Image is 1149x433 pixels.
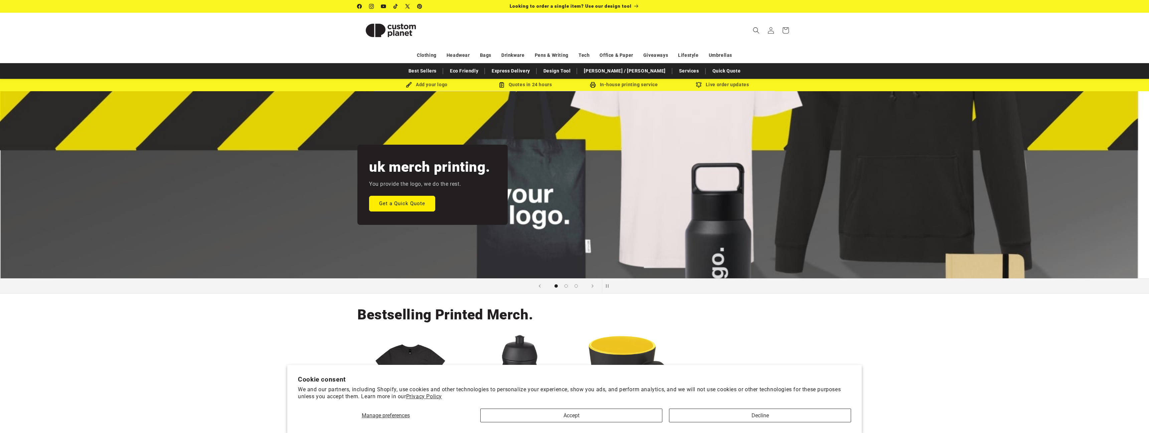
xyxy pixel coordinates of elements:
div: In-house printing service [574,81,673,89]
a: Clothing [417,49,437,61]
button: Manage preferences [298,409,474,422]
a: Headwear [447,49,470,61]
button: Next slide [585,279,600,293]
a: Giveaways [643,49,668,61]
img: Custom Planet [357,15,424,45]
a: Pens & Writing [535,49,568,61]
button: Accept [480,409,662,422]
a: Tech [579,49,590,61]
img: Order Updates Icon [499,82,505,88]
summary: Search [749,23,764,38]
span: Manage preferences [362,412,410,419]
div: Quotes in 24 hours [476,81,574,89]
a: Best Sellers [405,65,440,77]
a: [PERSON_NAME] / [PERSON_NAME] [581,65,669,77]
a: Get a Quick Quote [369,195,435,211]
a: Drinkware [501,49,524,61]
h2: Bestselling Printed Merch. [357,306,533,324]
h2: uk merch printing. [369,158,490,176]
button: Pause slideshow [602,279,617,293]
a: Express Delivery [488,65,533,77]
a: Privacy Policy [406,393,442,400]
a: Eco Friendly [447,65,482,77]
a: Bags [480,49,491,61]
a: Lifestyle [678,49,698,61]
a: Quick Quote [709,65,744,77]
a: Umbrellas [709,49,732,61]
img: HydroFlex™ 500 ml squeezy sport bottle [472,334,567,429]
p: We and our partners, including Shopify, use cookies and other technologies to personalize your ex... [298,386,851,400]
a: Services [676,65,702,77]
button: Load slide 1 of 3 [551,281,561,291]
span: Looking to order a single item? Use our design tool [510,3,632,9]
div: Live order updates [673,81,772,89]
a: Custom Planet [355,13,427,48]
h2: Cookie consent [298,376,851,383]
a: Design Tool [540,65,574,77]
button: Load slide 2 of 3 [561,281,571,291]
button: Decline [669,409,851,422]
div: Add your logo [377,81,476,89]
button: Load slide 3 of 3 [571,281,581,291]
img: Order updates [696,82,702,88]
p: You provide the logo, we do the rest. [369,179,461,189]
img: Brush Icon [406,82,412,88]
a: Office & Paper [600,49,633,61]
button: Previous slide [532,279,547,293]
img: Oli 360 ml ceramic mug with handle [582,334,677,429]
iframe: Chat Widget [1116,401,1149,433]
img: In-house printing [590,82,596,88]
